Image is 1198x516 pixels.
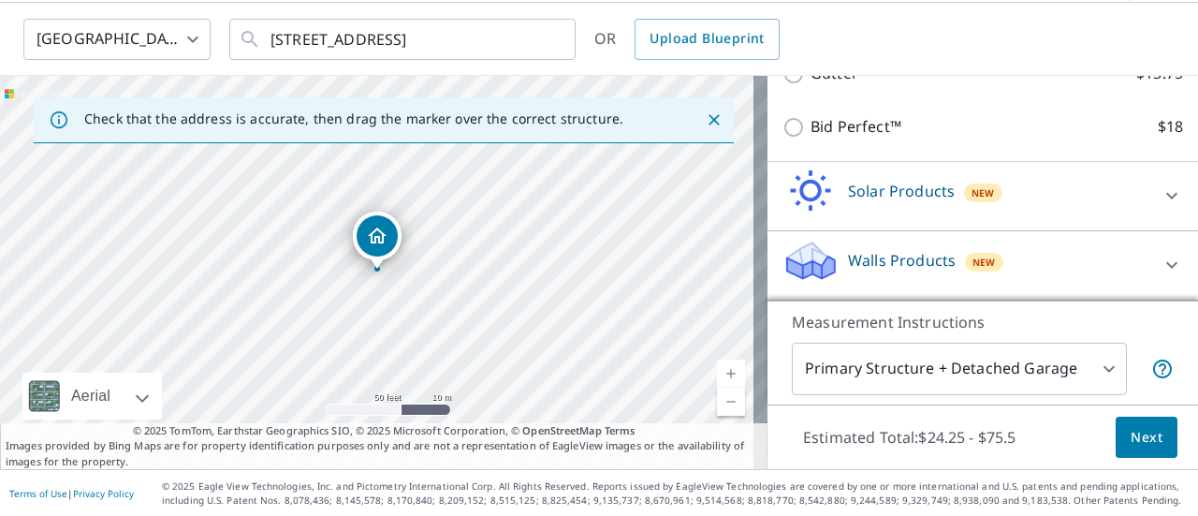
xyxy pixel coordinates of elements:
[23,13,211,66] div: [GEOGRAPHIC_DATA]
[73,487,134,500] a: Privacy Policy
[972,255,996,270] span: New
[650,27,764,51] span: Upload Blueprint
[1158,115,1183,139] p: $18
[717,360,745,388] a: Current Level 19, Zoom In
[1116,417,1177,459] button: Next
[1131,426,1162,450] span: Next
[605,423,636,437] a: Terms
[162,479,1189,508] p: © 2025 Eagle View Technologies, Inc. and Pictometry International Corp. All Rights Reserved. Repo...
[792,311,1174,333] p: Measurement Instructions
[84,111,623,127] p: Check that the address is accurate, then drag the marker over the correct structure.
[635,19,779,60] a: Upload Blueprint
[782,170,1183,223] div: Solar ProductsNew
[972,185,995,200] span: New
[811,115,901,139] p: Bid Perfect™
[792,343,1127,395] div: Primary Structure + Detached Garage
[782,239,1183,292] div: Walls ProductsNew
[522,423,601,437] a: OpenStreetMap
[133,423,636,439] span: © 2025 TomTom, Earthstar Geographics SIO, © 2025 Microsoft Corporation, ©
[353,212,402,270] div: Dropped pin, building 1, Residential property, 7007 APPALOOSA WAY VERNON BC V1H1B9
[702,108,726,132] button: Close
[1151,358,1174,380] span: Your report will include the primary structure and a detached garage if one exists.
[22,373,162,420] div: Aerial
[9,487,67,500] a: Terms of Use
[848,180,955,202] p: Solar Products
[9,488,134,499] p: |
[594,19,780,60] div: OR
[848,249,956,272] p: Walls Products
[788,417,1031,458] p: Estimated Total: $24.25 - $75.5
[717,388,745,416] a: Current Level 19, Zoom Out
[66,373,116,420] div: Aerial
[270,13,537,66] input: Search by address or latitude-longitude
